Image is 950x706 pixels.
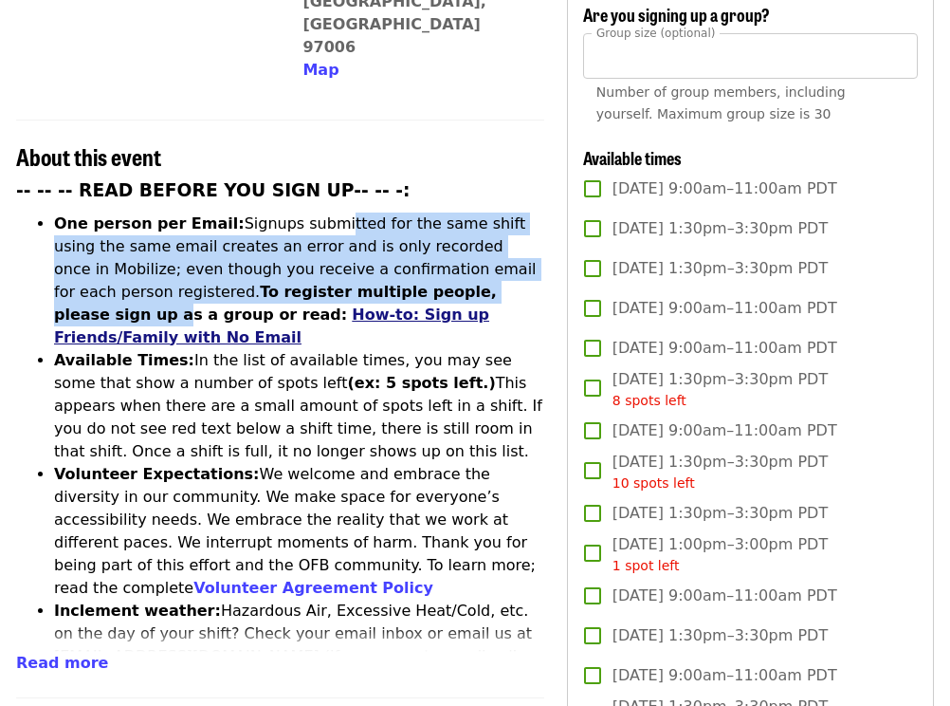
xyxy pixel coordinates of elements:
[612,217,828,240] span: [DATE] 1:30pm–3:30pm PDT
[612,475,695,491] span: 10 spots left
[612,337,837,360] span: [DATE] 9:00am–11:00am PDT
[612,419,837,442] span: [DATE] 9:00am–11:00am PDT
[583,2,770,27] span: Are you signing up a group?
[583,145,682,170] span: Available times
[302,59,338,82] button: Map
[54,602,221,620] strong: Inclement weather:
[583,33,918,79] input: [object Object]
[612,624,828,647] span: [DATE] 1:30pm–3:30pm PDT
[16,654,108,672] span: Read more
[54,463,544,600] li: We welcome and embrace the diversity in our community. We make space for everyone’s accessibility...
[612,297,837,320] span: [DATE] 9:00am–11:00am PDT
[612,451,828,493] span: [DATE] 1:30pm–3:30pm PDT
[612,533,828,576] span: [DATE] 1:00pm–3:00pm PDT
[612,502,828,525] span: [DATE] 1:30pm–3:30pm PDT
[16,652,108,675] button: Read more
[596,26,715,39] span: Group size (optional)
[54,349,544,463] li: In the list of available times, you may see some that show a number of spots left This appears wh...
[596,84,846,121] span: Number of group members, including yourself. Maximum group size is 30
[193,579,433,597] a: Volunteer Agreement Policy
[16,139,161,173] span: About this event
[54,214,245,232] strong: One person per Email:
[347,374,495,392] strong: (ex: 5 spots left.)
[612,393,686,408] span: 8 spots left
[612,177,837,200] span: [DATE] 9:00am–11:00am PDT
[54,351,194,369] strong: Available Times:
[612,664,837,687] span: [DATE] 9:00am–11:00am PDT
[54,283,497,324] strong: To register multiple people, please sign up as a group or read:
[54,306,489,346] a: How-to: Sign up Friends/Family with No Email
[16,180,411,200] strong: -- -- -- READ BEFORE YOU SIGN UP-- -- -:
[612,558,680,573] span: 1 spot left
[612,368,828,411] span: [DATE] 1:30pm–3:30pm PDT
[54,465,260,483] strong: Volunteer Expectations:
[302,61,338,79] span: Map
[612,585,837,607] span: [DATE] 9:00am–11:00am PDT
[54,213,544,349] li: Signups submitted for the same shift using the same email creates an error and is only recorded o...
[612,257,828,280] span: [DATE] 1:30pm–3:30pm PDT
